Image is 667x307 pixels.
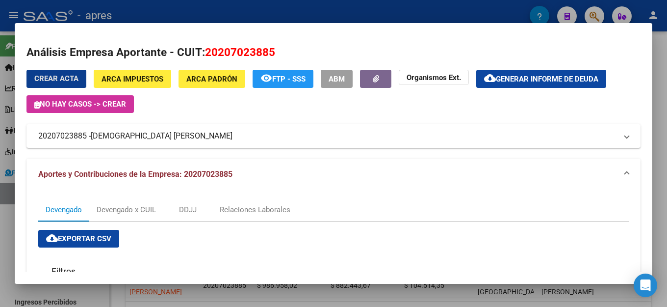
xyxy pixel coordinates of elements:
[220,204,290,215] div: Relaciones Laborales
[47,266,80,277] h3: Filtros
[97,204,156,215] div: Devengado x CUIL
[26,44,641,61] h2: Análisis Empresa Aportante - CUIT:
[634,274,657,297] div: Open Intercom Messenger
[26,159,641,190] mat-expansion-panel-header: Aportes y Contribuciones de la Empresa: 20207023885
[91,130,232,142] span: [DEMOGRAPHIC_DATA] [PERSON_NAME]
[186,75,237,84] span: ARCA Padrón
[329,75,345,84] span: ABM
[484,72,496,84] mat-icon: cloud_download
[34,100,126,109] span: No hay casos -> Crear
[94,70,171,88] button: ARCA Impuestos
[26,70,86,88] button: Crear Acta
[179,204,197,215] div: DDJJ
[46,204,82,215] div: Devengado
[26,124,641,148] mat-expansion-panel-header: 20207023885 -[DEMOGRAPHIC_DATA] [PERSON_NAME]
[260,72,272,84] mat-icon: remove_red_eye
[205,46,275,58] span: 20207023885
[26,95,134,113] button: No hay casos -> Crear
[34,74,78,83] span: Crear Acta
[496,75,598,84] span: Generar informe de deuda
[476,70,606,88] button: Generar informe de deuda
[399,70,469,85] button: Organismos Ext.
[253,70,313,88] button: FTP - SSS
[46,234,111,243] span: Exportar CSV
[38,130,617,142] mat-panel-title: 20207023885 -
[102,75,163,84] span: ARCA Impuestos
[38,169,232,179] span: Aportes y Contribuciones de la Empresa: 20207023885
[179,70,245,88] button: ARCA Padrón
[46,232,58,244] mat-icon: cloud_download
[321,70,353,88] button: ABM
[38,230,119,248] button: Exportar CSV
[272,75,306,84] span: FTP - SSS
[407,73,461,82] strong: Organismos Ext.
